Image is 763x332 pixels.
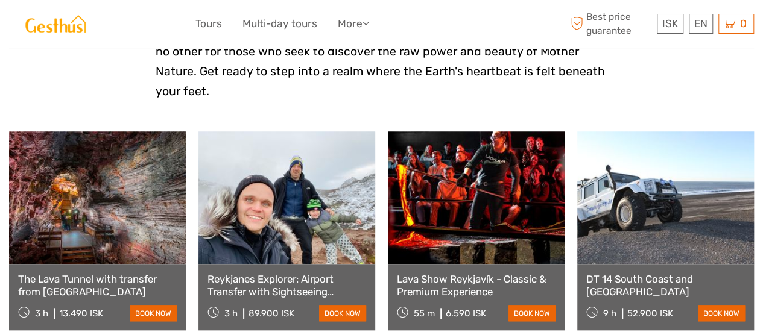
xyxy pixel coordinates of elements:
span: Best price guarantee [568,10,654,37]
a: Lava Show Reykjavík - Classic & Premium Experience [397,273,556,298]
span: ISK [662,17,678,30]
div: 52.900 ISK [627,308,673,319]
p: We're away right now. Please check back later! [17,21,136,31]
span: 9 h [603,308,616,319]
img: 793-558c535f-1fea-42e8-a7af-40abf53c5f2f_logo_small.jpg [9,9,102,39]
span: 3 h [224,308,238,319]
a: Reykjanes Explorer: Airport Transfer with Sightseeing Adventure [207,273,366,298]
span: 3 h [35,308,48,319]
a: book now [130,305,177,321]
button: Open LiveChat chat widget [139,19,153,33]
div: 13.490 ISK [59,308,103,319]
a: More [338,15,369,33]
a: book now [508,305,556,321]
span: 0 [738,17,749,30]
div: EN [689,14,713,34]
a: book now [319,305,366,321]
a: Tours [195,15,222,33]
a: The Lava Tunnel with transfer from [GEOGRAPHIC_DATA] [18,273,177,298]
a: DT 14 South Coast and [GEOGRAPHIC_DATA] [586,273,745,298]
a: book now [698,305,745,321]
span: 55 m [414,308,435,319]
div: 6.590 ISK [446,308,486,319]
a: Multi-day tours [242,15,317,33]
div: 89.900 ISK [249,308,294,319]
